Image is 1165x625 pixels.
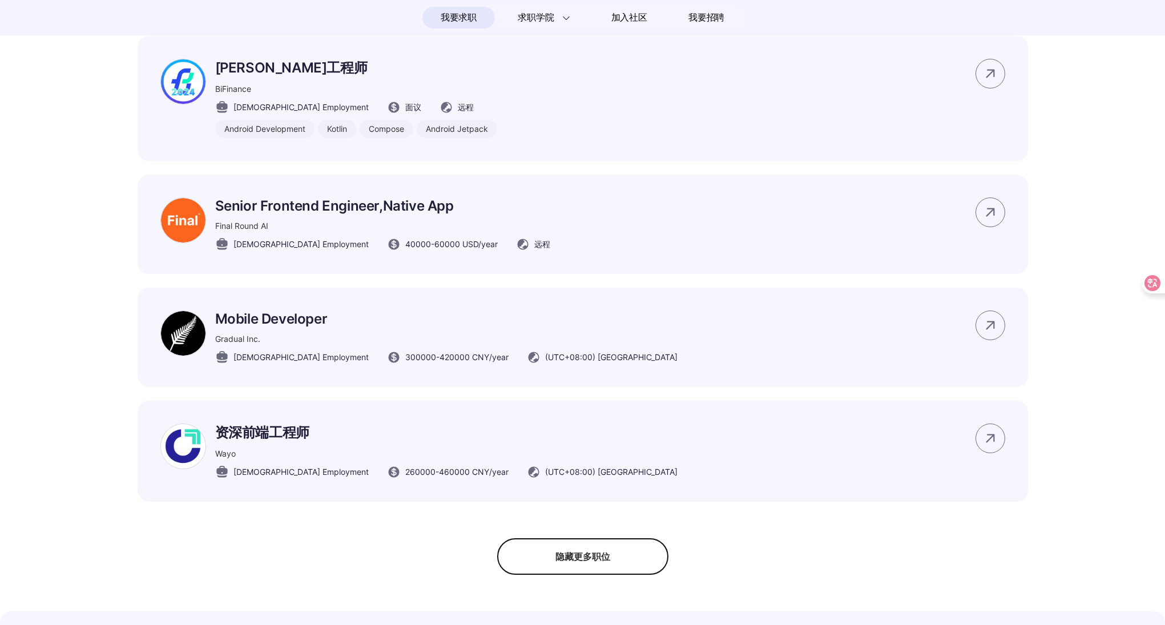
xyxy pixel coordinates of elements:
span: [DEMOGRAPHIC_DATA] Employment [233,101,369,113]
span: (UTC+08:00) [GEOGRAPHIC_DATA] [545,466,678,478]
span: 面议 [405,101,421,113]
span: BiFinance [215,84,251,94]
span: [DEMOGRAPHIC_DATA] Employment [233,351,369,363]
span: 求职学院 [518,11,554,25]
span: 远程 [534,238,550,250]
span: 远程 [458,101,474,113]
span: 加入社区 [611,9,647,27]
div: Kotlin [318,120,356,138]
span: 260000 - 460000 CNY /year [405,466,509,478]
span: Final Round AI [215,221,268,231]
span: 我要求职 [441,9,477,27]
span: 我要招聘 [688,11,724,25]
p: 资深前端工程师 [215,424,678,442]
span: (UTC+08:00) [GEOGRAPHIC_DATA] [545,351,678,363]
div: Compose [360,120,413,138]
p: Mobile Developer [215,311,678,327]
span: 300000 - 420000 CNY /year [405,351,509,363]
span: Wayo [215,449,236,458]
span: [DEMOGRAPHIC_DATA] Employment [233,238,369,250]
span: Gradual Inc. [215,334,260,344]
span: 40000 - 60000 USD /year [405,238,498,250]
span: [DEMOGRAPHIC_DATA] Employment [233,466,369,478]
p: [PERSON_NAME]工程师 [215,59,497,77]
div: Android Development [215,120,315,138]
p: Senior Frontend Engineer,Native App [215,197,550,214]
div: 隐藏更多职位 [497,538,668,575]
div: Android Jetpack [417,120,497,138]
